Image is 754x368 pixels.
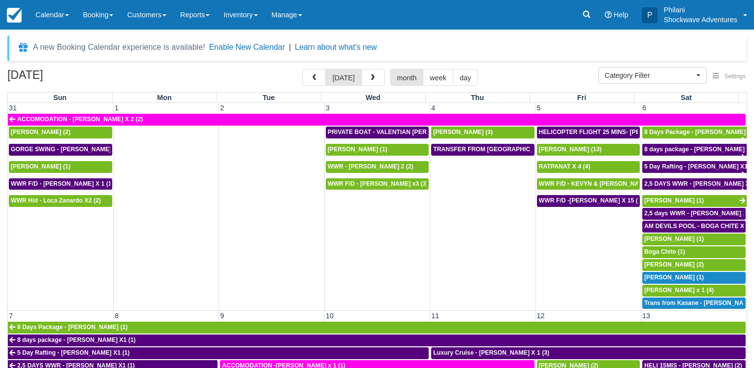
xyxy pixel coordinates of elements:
a: RATPANAT X 4 (4) [537,161,640,173]
span: [PERSON_NAME] (3) [433,129,493,135]
span: [PERSON_NAME] (1) [328,146,387,153]
span: PRIVATE BOAT - VALENTIAN [PERSON_NAME] X 4 (4) [328,129,482,135]
span: 8 Days Package - [PERSON_NAME] (1) [17,324,127,331]
a: WWR F/D - [PERSON_NAME] X 1 (1) [9,178,112,190]
a: [PERSON_NAME] (1) [326,144,429,156]
a: Learn about what's new [295,43,377,51]
a: Boga Chite (1) [642,246,746,258]
span: 4 [430,104,436,112]
a: WWR F/D - KEVYN & [PERSON_NAME] 2 (2) [537,178,640,190]
a: Luxury Cruise - [PERSON_NAME] X 1 (3) [431,347,746,359]
a: 8 days package - [PERSON_NAME] X1 (1) [8,335,746,346]
span: [PERSON_NAME] (1) [644,235,704,242]
a: WWR H/d - Loca Zanardo X2 (2) [9,195,112,207]
span: Luxury Cruise - [PERSON_NAME] X 1 (3) [433,349,549,356]
span: 31 [8,104,18,112]
span: Help [614,11,628,19]
button: day [453,69,478,86]
a: TRANSFER FROM [GEOGRAPHIC_DATA] TO VIC FALLS - [PERSON_NAME] X 1 (1) [431,144,534,156]
a: WWR F/D -[PERSON_NAME] X 15 (15) [537,195,640,207]
span: [PERSON_NAME] (1) [644,197,704,204]
button: Enable New Calendar [209,42,285,52]
span: 8 days package - [PERSON_NAME] X1 (1) [17,336,136,343]
span: 12 [536,312,546,320]
a: PRIVATE BOAT - VALENTIAN [PERSON_NAME] X 4 (4) [326,127,429,138]
h2: [DATE] [7,69,132,87]
span: [PERSON_NAME] (1) [644,274,704,281]
span: WWR F/D - KEVYN & [PERSON_NAME] 2 (2) [539,180,664,187]
span: 3 [325,104,331,112]
a: 5 Day Rafting - [PERSON_NAME] X1 (1) [642,161,747,173]
img: checkfront-main-nav-mini-logo.png [7,8,22,23]
span: WWR - [PERSON_NAME] 2 (2) [328,163,413,170]
span: WWR H/d - Loca Zanardo X2 (2) [11,197,101,204]
span: Boga Chite (1) [644,248,685,255]
a: AM DEVILS POOL - BOGA CHITE X 1 (1) [642,221,746,233]
a: WWR F/D - [PERSON_NAME] x3 (3) [326,178,429,190]
span: Fri [577,94,586,101]
button: Category Filter [598,67,707,84]
span: ACCOMODATION - [PERSON_NAME] X 2 (2) [17,116,143,123]
a: [PERSON_NAME] (1) [9,161,112,173]
span: Sun [53,94,66,101]
span: 13 [641,312,651,320]
button: week [423,69,453,86]
a: GORGE SWING - [PERSON_NAME] X 2 (2) [9,144,112,156]
span: [PERSON_NAME] x 1 (4) [644,287,714,294]
a: 8 Days Package - [PERSON_NAME] (1) [8,322,746,334]
span: [PERSON_NAME] (2) [644,261,704,268]
a: HELICOPTER FLIGHT 25 MINS- [PERSON_NAME] X1 (1) [537,127,640,138]
a: 8 days package - [PERSON_NAME] X1 (1) [642,144,747,156]
span: 11 [430,312,440,320]
a: [PERSON_NAME] x 1 (4) [642,285,746,297]
button: month [390,69,424,86]
a: [PERSON_NAME] (2) [642,259,746,271]
div: P [642,7,658,23]
button: Settings [707,69,752,84]
a: [PERSON_NAME] (1) [642,272,746,284]
span: | [289,43,291,51]
a: 2,5 DAYS WWR - [PERSON_NAME] X1 (1) [642,178,747,190]
span: 10 [325,312,335,320]
span: GORGE SWING - [PERSON_NAME] X 2 (2) [11,146,131,153]
span: [PERSON_NAME] (2) [11,129,70,135]
a: [PERSON_NAME] (1) [642,234,746,245]
span: 1 [114,104,120,112]
span: 8 [114,312,120,320]
span: WWR F/D - [PERSON_NAME] x3 (3) [328,180,428,187]
p: Shockwave Adventures [663,15,737,25]
span: 5 Day Rafting - [PERSON_NAME] X1 (1) [17,349,129,356]
span: Thu [471,94,484,101]
span: WWR F/D -[PERSON_NAME] X 15 (15) [539,197,647,204]
span: Sat [681,94,691,101]
a: [PERSON_NAME] (13) [537,144,640,156]
span: HELICOPTER FLIGHT 25 MINS- [PERSON_NAME] X1 (1) [539,129,698,135]
span: Tue [263,94,275,101]
a: 8 Days Package - [PERSON_NAME] (1) [642,127,747,138]
button: [DATE] [325,69,361,86]
span: [PERSON_NAME] (1) [11,163,70,170]
span: 5 [536,104,542,112]
a: [PERSON_NAME] (2) [9,127,112,138]
span: WWR F/D - [PERSON_NAME] X 1 (1) [11,180,114,187]
a: Trans from Kasane - [PERSON_NAME] X4 (4) [642,298,746,309]
a: 2,5 days WWR - [PERSON_NAME] X2 (2) [642,208,746,220]
i: Help [605,11,612,18]
a: 5 Day Rafting - [PERSON_NAME] X1 (1) [8,347,429,359]
p: Philani [663,5,737,15]
a: [PERSON_NAME] (3) [431,127,534,138]
a: ACCOMODATION - [PERSON_NAME] X 2 (2) [8,114,746,126]
span: Mon [157,94,172,101]
span: 2 [219,104,225,112]
span: Settings [724,73,746,80]
span: Category Filter [605,70,694,80]
span: [PERSON_NAME] (13) [539,146,602,153]
div: A new Booking Calendar experience is available! [33,41,205,53]
span: 7 [8,312,14,320]
span: 6 [641,104,647,112]
span: TRANSFER FROM [GEOGRAPHIC_DATA] TO VIC FALLS - [PERSON_NAME] X 1 (1) [433,146,669,153]
a: [PERSON_NAME] (1) [642,195,747,207]
a: WWR - [PERSON_NAME] 2 (2) [326,161,429,173]
span: Wed [366,94,380,101]
span: RATPANAT X 4 (4) [539,163,591,170]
